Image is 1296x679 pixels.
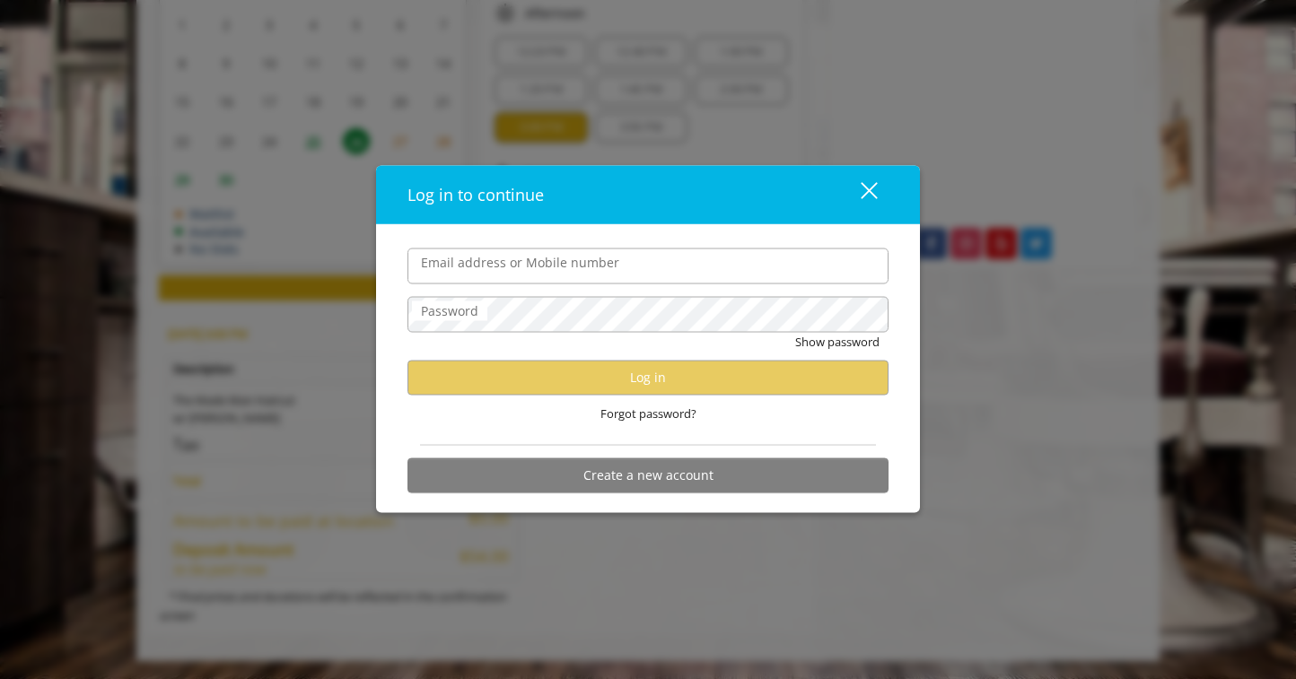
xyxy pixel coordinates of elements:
[828,176,889,213] button: close dialog
[412,301,487,321] label: Password
[407,457,889,492] button: Create a new account
[407,297,889,333] input: Password
[407,248,889,284] input: Email address or Mobile number
[407,184,544,205] span: Log in to continue
[407,360,889,395] button: Log in
[795,333,880,352] button: Show password
[840,181,876,208] div: close dialog
[412,253,628,273] label: Email address or Mobile number
[600,404,696,422] span: Forgot password?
